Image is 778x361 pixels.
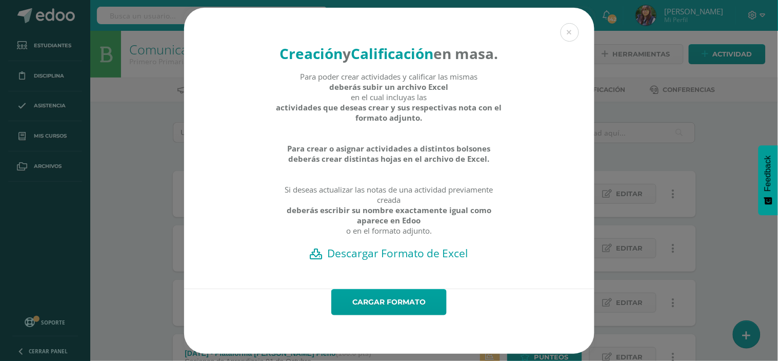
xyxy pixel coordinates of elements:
[275,102,503,123] strong: actividades que deseas crear y sus respectivas nota con el formato adjunto.
[275,143,503,164] strong: Para crear o asignar actividades a distintos bolsones deberás crear distintas hojas en el archivo...
[202,246,576,260] a: Descargar Formato de Excel
[280,44,343,63] strong: Creación
[331,289,447,315] a: Cargar formato
[343,44,351,63] strong: y
[561,23,579,42] button: Close (Esc)
[275,44,503,63] h4: en masa.
[275,71,503,246] div: Para poder crear actividades y calificar las mismas en el cual incluyas las Si deseas actualizar ...
[759,145,778,215] button: Feedback - Mostrar encuesta
[351,44,434,63] strong: Calificación
[330,82,449,92] strong: deberás subir un archivo Excel
[764,156,773,192] span: Feedback
[275,205,503,225] strong: deberás escribir su nombre exactamente igual como aparece en Edoo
